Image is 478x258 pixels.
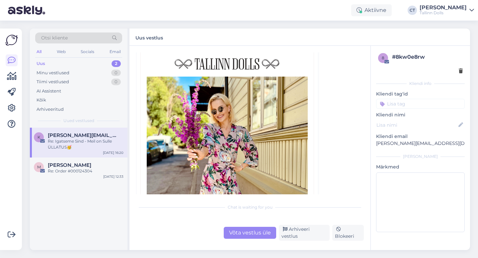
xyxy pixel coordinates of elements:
[5,34,18,46] img: Askly Logo
[48,132,117,138] span: kati.kytt@mail.ee
[48,138,123,150] div: Re: Igatseme Sind - Meil on Sulle ÜLLATUS🥳
[108,47,122,56] div: Email
[376,154,465,160] div: [PERSON_NAME]
[382,55,384,60] span: 8
[103,150,123,155] div: [DATE] 16:20
[37,88,61,95] div: AI Assistent
[63,118,94,124] span: Uued vestlused
[376,81,465,87] div: Kliendi info
[37,79,69,85] div: Tiimi vestlused
[37,97,46,103] div: Kõik
[37,164,41,169] span: M
[135,32,163,41] label: Uus vestlus
[376,121,457,129] input: Lisa nimi
[38,135,40,140] span: k
[420,5,474,16] a: [PERSON_NAME]Tallinn Dolls
[48,162,91,168] span: Mirjam Lauringson
[111,79,121,85] div: 0
[408,6,417,15] div: CT
[376,140,465,147] p: [PERSON_NAME][EMAIL_ADDRESS][DOMAIN_NAME]
[35,47,43,56] div: All
[279,225,330,241] div: Arhiveeri vestlus
[224,227,276,239] div: Võta vestlus üle
[48,168,123,174] div: Re: Order #000124304
[37,106,64,113] div: Arhiveeritud
[376,133,465,140] p: Kliendi email
[103,174,123,179] div: [DATE] 12:33
[55,47,67,56] div: Web
[420,10,467,16] div: Tallinn Dolls
[111,70,121,76] div: 0
[420,5,467,10] div: [PERSON_NAME]
[112,60,121,67] div: 2
[41,34,68,41] span: Otsi kliente
[37,60,45,67] div: Uus
[376,163,465,170] p: Märkmed
[351,4,392,16] div: Aktiivne
[376,111,465,118] p: Kliendi nimi
[37,70,69,76] div: Minu vestlused
[376,91,465,97] p: Kliendi tag'id
[161,50,293,77] img: a00e84c4-cbed-4c54-9ce0-e49e7a6cf3cb.jpeg
[332,225,364,241] div: Blokeeri
[136,204,364,210] div: Chat is waiting for you
[376,99,465,109] input: Lisa tag
[79,47,96,56] div: Socials
[392,53,463,61] div: # 8kw0e8rw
